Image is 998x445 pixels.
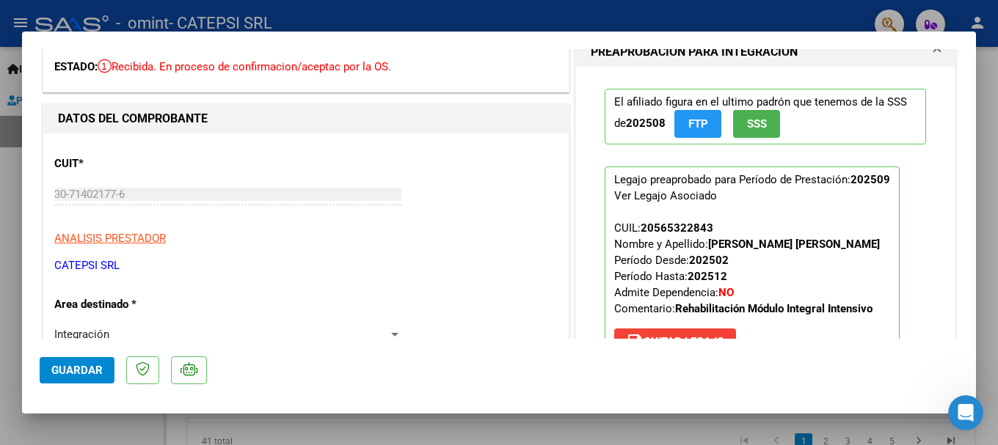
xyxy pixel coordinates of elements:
strong: 202502 [689,254,729,267]
strong: [PERSON_NAME] [PERSON_NAME] [708,238,880,251]
h1: PREAPROBACIÓN PARA INTEGRACION [591,43,798,61]
div: PREAPROBACIÓN PARA INTEGRACION [576,67,955,394]
iframe: Intercom live chat [948,395,983,430]
span: FTP [688,118,708,131]
div: Envíanos un mensaje [30,185,245,200]
span: Recibida. En proceso de confirmacion/aceptac por la OS. [98,60,391,73]
span: Integración [54,328,109,341]
p: Necesitás ayuda? [29,129,264,154]
button: Mensajes [147,310,294,369]
strong: Rehabilitación Módulo Integral Intensivo [675,302,873,315]
mat-icon: save [626,332,644,350]
p: Hola! CATEPSI [29,104,264,129]
p: CUIT [54,155,205,172]
button: SSS [733,110,780,137]
strong: DATOS DEL COMPROBANTE [58,111,208,125]
p: El afiliado figura en el ultimo padrón que tenemos de la SSS de [605,89,926,144]
div: Ver Legajo Asociado [614,188,717,204]
p: Area destinado * [54,296,205,313]
strong: 202512 [688,270,727,283]
span: Inicio [58,347,90,357]
span: ESTADO: [54,60,98,73]
button: FTP [674,110,721,137]
div: Cerrar [252,23,279,50]
span: Quitar Legajo [626,335,724,348]
p: CATEPSI SRL [54,257,558,274]
span: Mensajes [196,347,244,357]
span: CUIL: Nombre y Apellido: Período Desde: Período Hasta: Admite Dependencia: [614,221,880,315]
p: Legajo preaprobado para Período de Prestación: [605,166,900,361]
div: Envíanos un mensaje [15,172,279,213]
button: Guardar [40,357,114,383]
button: Quitar Legajo [614,328,736,355]
strong: 202508 [626,117,666,130]
span: Comentario: [614,302,873,315]
strong: 202509 [851,173,890,186]
span: Guardar [51,364,103,377]
mat-expansion-panel-header: PREAPROBACIÓN PARA INTEGRACION [576,37,955,67]
div: 20565322843 [641,220,713,236]
span: SSS [747,118,767,131]
span: ANALISIS PRESTADOR [54,232,166,245]
strong: NO [718,286,734,299]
